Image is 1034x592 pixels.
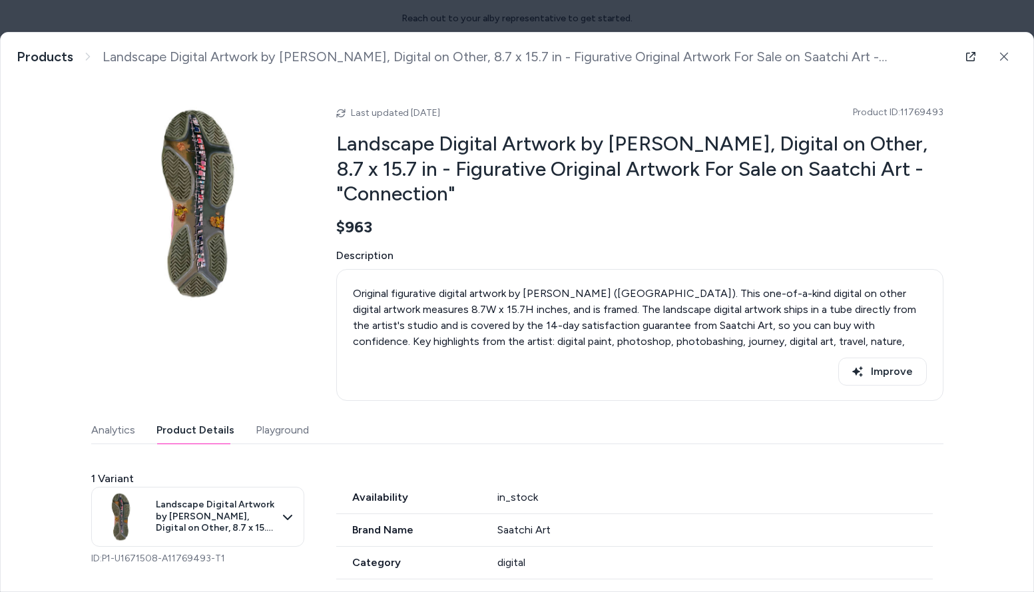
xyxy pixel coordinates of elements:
[336,248,943,264] span: Description
[497,555,933,571] div: digital
[91,487,304,547] button: Landscape Digital Artwork by [PERSON_NAME], Digital on Other, 8.7 x 15.7 in - Figurative Original...
[336,522,482,538] span: Brand Name
[351,107,440,119] span: Last updated [DATE]
[103,49,953,65] span: Landscape Digital Artwork by [PERSON_NAME], Digital on Other, 8.7 x 15.7 in - Figurative Original...
[91,471,134,487] span: 1 Variant
[256,417,309,444] button: Playground
[17,49,73,65] a: Products
[156,417,234,444] button: Product Details
[336,489,482,505] span: Availability
[336,555,482,571] span: Category
[497,489,933,505] div: in_stock
[17,49,953,65] nav: breadcrumb
[497,522,933,538] div: Saatchi Art
[353,286,927,366] p: Original figurative digital artwork by [PERSON_NAME] ([GEOGRAPHIC_DATA]). This one-of-a-kind digi...
[91,552,304,565] p: ID: P1-U1671508-A11769493-T1
[95,490,148,543] img: 10831733-CKMKMZJE-7.jpg
[91,417,135,444] button: Analytics
[838,358,927,386] button: Improve
[336,131,943,206] h2: Landscape Digital Artwork by [PERSON_NAME], Digital on Other, 8.7 x 15.7 in - Figurative Original...
[156,499,274,534] span: Landscape Digital Artwork by [PERSON_NAME], Digital on Other, 8.7 x 15.7 in - Figurative Original...
[91,97,304,310] img: 10831733-CKMKMZJE-7.jpg
[336,217,372,237] span: $963
[853,106,943,119] span: Product ID: 11769493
